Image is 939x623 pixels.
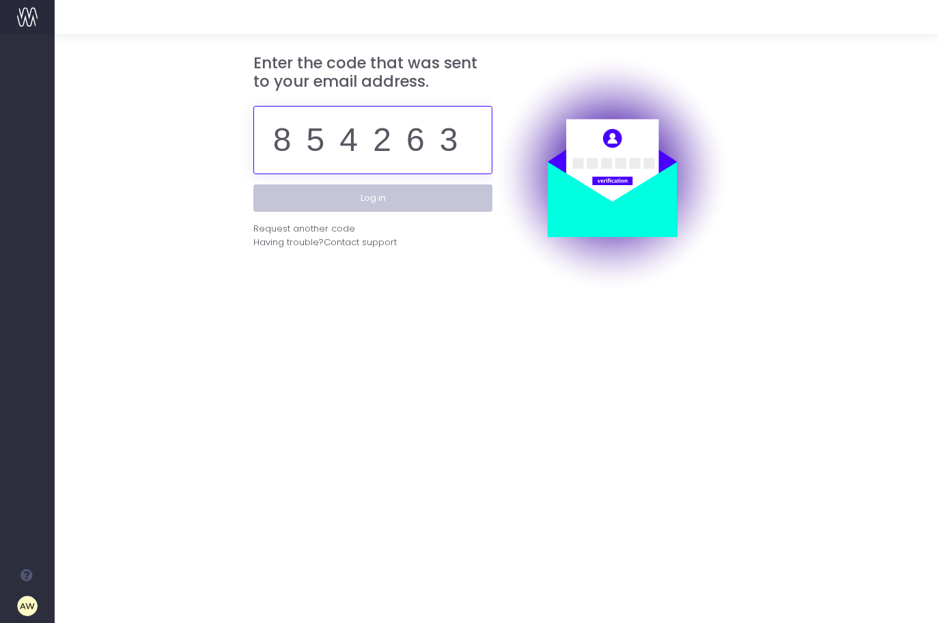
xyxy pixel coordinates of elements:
span: Contact support [324,236,397,249]
button: Log in [253,184,492,212]
img: images/default_profile_image.png [17,596,38,616]
div: Having trouble? [253,236,492,249]
div: Request another code [253,222,355,236]
img: auth.png [492,54,731,293]
h3: Enter the code that was sent to your email address. [253,54,492,92]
